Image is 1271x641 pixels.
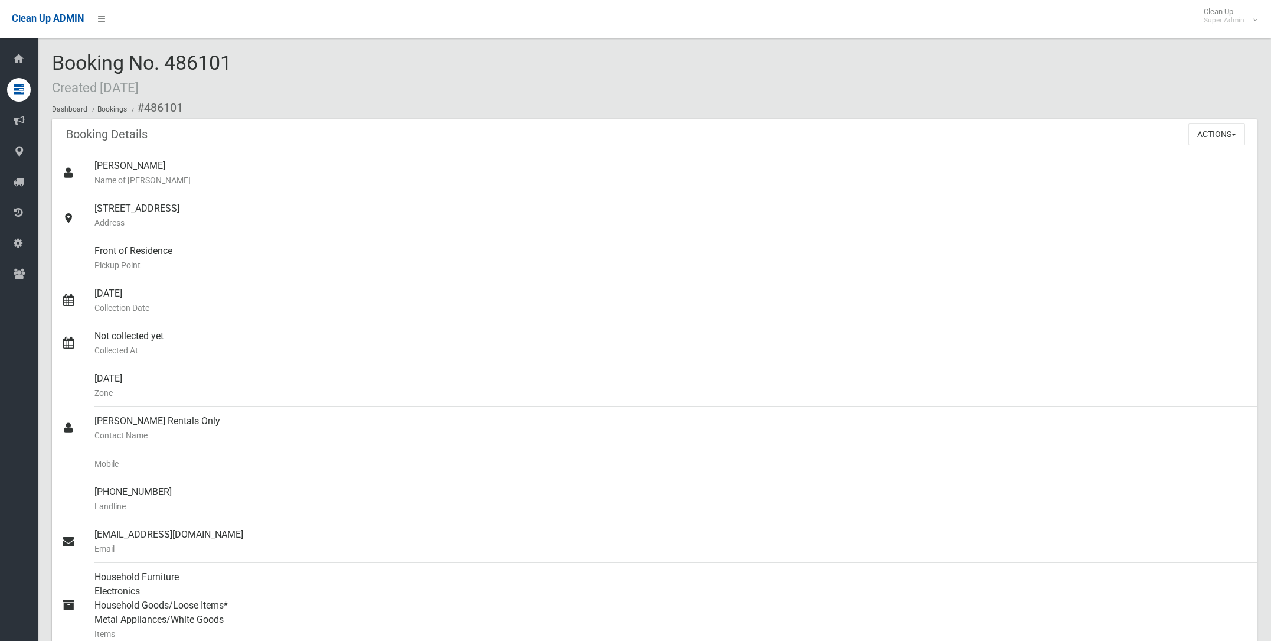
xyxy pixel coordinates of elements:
[94,216,1247,230] small: Address
[94,627,1247,641] small: Items
[94,152,1247,194] div: [PERSON_NAME]
[94,301,1247,315] small: Collection Date
[94,386,1247,400] small: Zone
[129,97,183,119] li: #486101
[94,279,1247,322] div: [DATE]
[94,237,1247,279] div: Front of Residence
[12,13,84,24] span: Clean Up ADMIN
[94,194,1247,237] div: [STREET_ADDRESS]
[1188,123,1245,145] button: Actions
[1204,16,1244,25] small: Super Admin
[94,322,1247,365] div: Not collected yet
[1198,7,1256,25] span: Clean Up
[94,457,1247,471] small: Mobile
[52,123,162,146] header: Booking Details
[94,520,1247,563] div: [EMAIL_ADDRESS][DOMAIN_NAME]
[52,80,139,95] small: Created [DATE]
[52,51,231,97] span: Booking No. 486101
[94,343,1247,357] small: Collected At
[94,478,1247,520] div: [PHONE_NUMBER]
[94,542,1247,556] small: Email
[94,258,1247,272] small: Pickup Point
[52,520,1257,563] a: [EMAIL_ADDRESS][DOMAIN_NAME]Email
[94,365,1247,407] div: [DATE]
[97,105,127,113] a: Bookings
[52,105,87,113] a: Dashboard
[94,407,1247,450] div: [PERSON_NAME] Rentals Only
[94,428,1247,442] small: Contact Name
[94,173,1247,187] small: Name of [PERSON_NAME]
[94,499,1247,513] small: Landline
